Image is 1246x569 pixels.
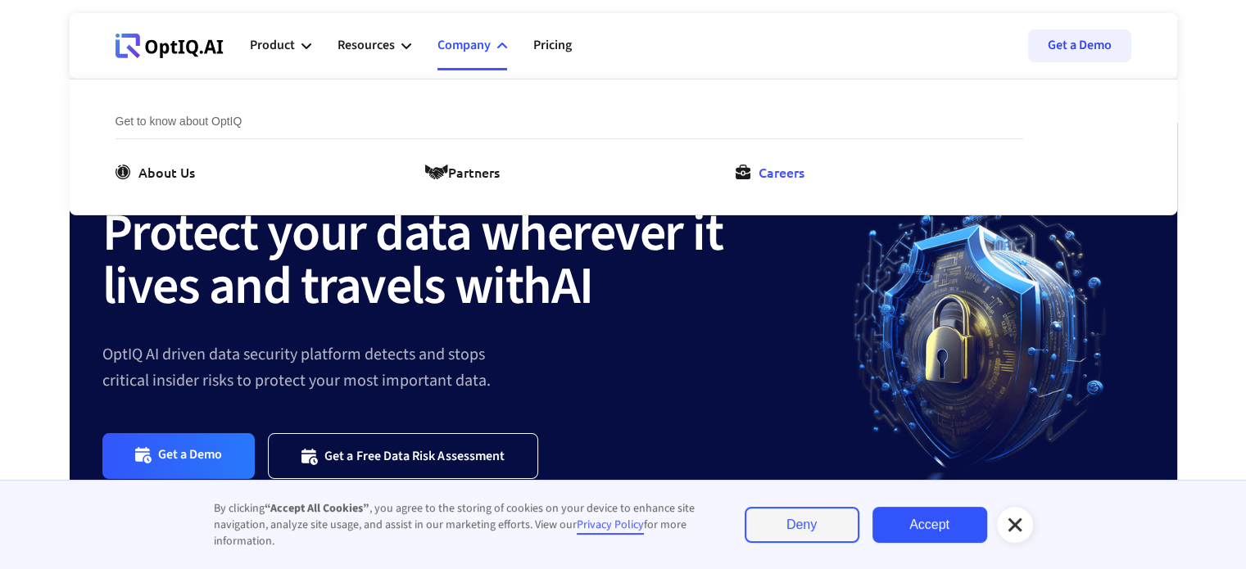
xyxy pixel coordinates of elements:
div: Get a Free Data Risk Assessment [324,448,505,464]
a: Webflow Homepage [116,21,224,70]
a: Get a Demo [102,433,256,478]
a: Get a Demo [1028,29,1131,62]
div: Company [437,21,507,70]
div: OptIQ AI driven data security platform detects and stops critical insider risks to protect your m... [102,341,817,394]
a: Get a Free Data Risk Assessment [268,433,538,478]
div: By clicking , you agree to the storing of cookies on your device to enhance site navigation, anal... [214,500,712,549]
a: Careers [736,162,811,182]
div: Partners [448,162,500,182]
div: Product [250,21,311,70]
a: Privacy Policy [577,517,644,535]
a: Pricing [533,21,572,70]
a: Deny [745,507,859,543]
a: Partners [425,162,506,182]
div: Get to know about OptIQ [116,112,1023,139]
div: Product [250,34,295,56]
div: Resources [338,21,411,70]
strong: “Accept All Cookies” [265,500,369,517]
nav: Company [70,79,1177,215]
div: About Us [138,162,195,182]
div: Company [437,34,491,56]
a: Accept [872,507,987,543]
div: Get a Demo [158,446,223,465]
strong: AI [551,249,593,324]
a: About Us [116,162,202,182]
div: Careers [759,162,804,182]
strong: Protect your data wherever it lives and travels with [102,196,723,324]
div: Resources [338,34,395,56]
